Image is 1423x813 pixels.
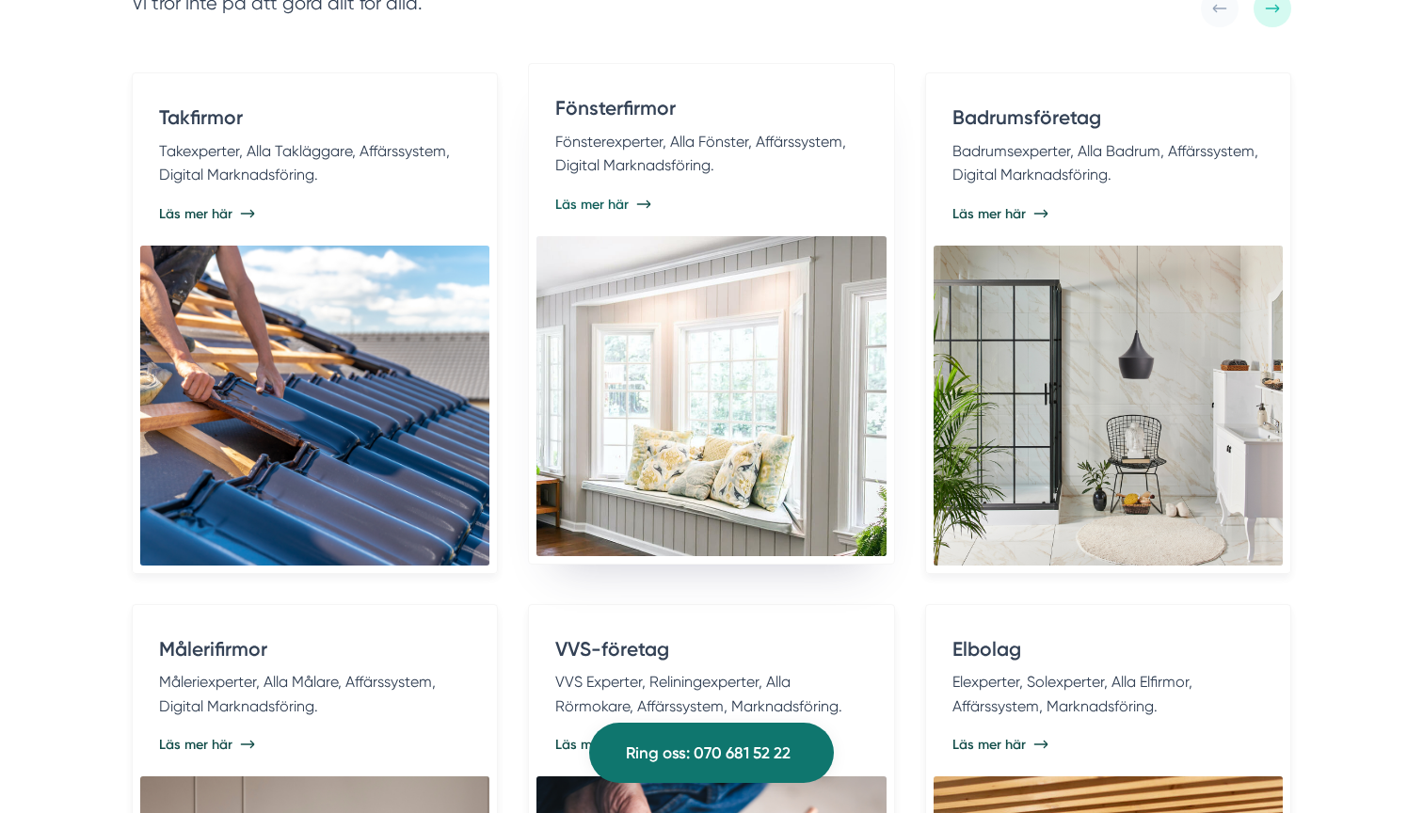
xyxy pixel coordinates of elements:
h4: VVS-företag [555,635,867,670]
img: Digital Marknadsföring till Badrumsföretag [934,246,1283,566]
span: Ring oss: 070 681 52 22 [626,741,791,766]
h4: Takfirmor [159,104,471,138]
img: Digital Marknadsföring till Takfirmor [140,246,489,566]
a: Ring oss: 070 681 52 22 [589,723,834,783]
p: Badrumsexperter, Alla Badrum, Affärssystem, Digital Marknadsföring. [952,139,1264,187]
span: Läs mer här [159,735,232,754]
p: Fönsterexperter, Alla Fönster, Affärssystem, Digital Marknadsföring. [555,130,867,178]
span: Läs mer här [952,204,1026,223]
a: Takfirmor Takexperter, Alla Takläggare, Affärssystem, Digital Marknadsföring. Läs mer här Digital... [132,72,498,573]
span: Läs mer här [159,204,232,223]
img: Digital Marknadsföring till Fönsterfirmor [536,236,886,556]
span: Läs mer här [555,195,629,214]
a: Fönsterfirmor Fönsterexperter, Alla Fönster, Affärssystem, Digital Marknadsföring. Läs mer här Di... [528,63,894,564]
span: Läs mer här [555,735,629,754]
a: Badrumsföretag Badrumsexperter, Alla Badrum, Affärssystem, Digital Marknadsföring. Läs mer här Di... [925,72,1291,573]
span: Läs mer här [952,735,1026,754]
h4: Målerifirmor [159,635,471,670]
h4: Fönsterfirmor [555,94,867,129]
p: Elexperter, Solexperter, Alla Elfirmor, Affärssystem, Marknadsföring. [952,670,1264,718]
p: VVS Experter, Reliningexperter, Alla Rörmokare, Affärssystem, Marknadsföring. [555,670,867,718]
p: Takexperter, Alla Takläggare, Affärssystem, Digital Marknadsföring. [159,139,471,187]
h4: Elbolag [952,635,1264,670]
h4: Badrumsföretag [952,104,1264,138]
p: Måleriexperter, Alla Målare, Affärssystem, Digital Marknadsföring. [159,670,471,718]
